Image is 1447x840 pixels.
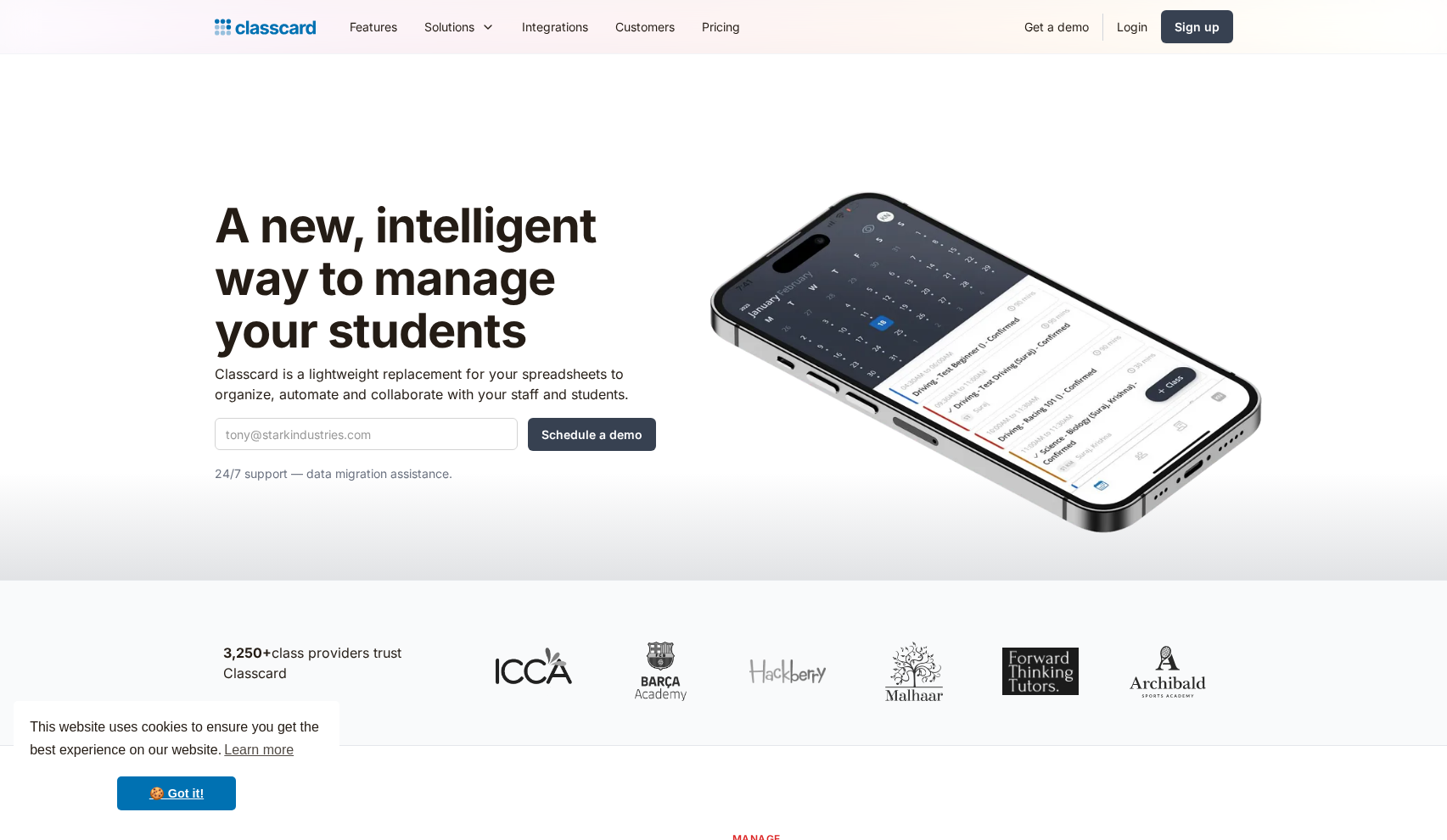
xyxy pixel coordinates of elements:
span: This website uses cookies to ensure you get the best experience on our website. [30,717,323,763]
strong: 3,250+ [223,644,272,661]
a: Login [1103,8,1161,46]
div: Solutions [411,8,508,46]
a: Sign up [1161,10,1233,43]
a: Features [336,8,411,46]
a: dismiss cookie message [117,776,236,810]
a: Pricing [688,8,754,46]
div: Sign up [1175,18,1220,36]
a: learn more about cookies [222,737,296,763]
a: Integrations [508,8,602,46]
p: class providers trust Classcard [223,643,461,683]
div: Solutions [424,18,474,36]
p: 24/7 support — data migration assistance. [215,464,656,484]
a: home [215,15,316,39]
input: tony@starkindustries.com [215,418,518,450]
a: Customers [602,8,688,46]
p: Classcard is a lightweight replacement for your spreadsheets to organize, automate and collaborat... [215,364,656,404]
input: Schedule a demo [528,418,656,451]
a: Get a demo [1011,8,1102,46]
form: Quick Demo Form [215,418,656,451]
h1: A new, intelligent way to manage your students [215,200,656,357]
div: cookieconsent [14,701,339,826]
